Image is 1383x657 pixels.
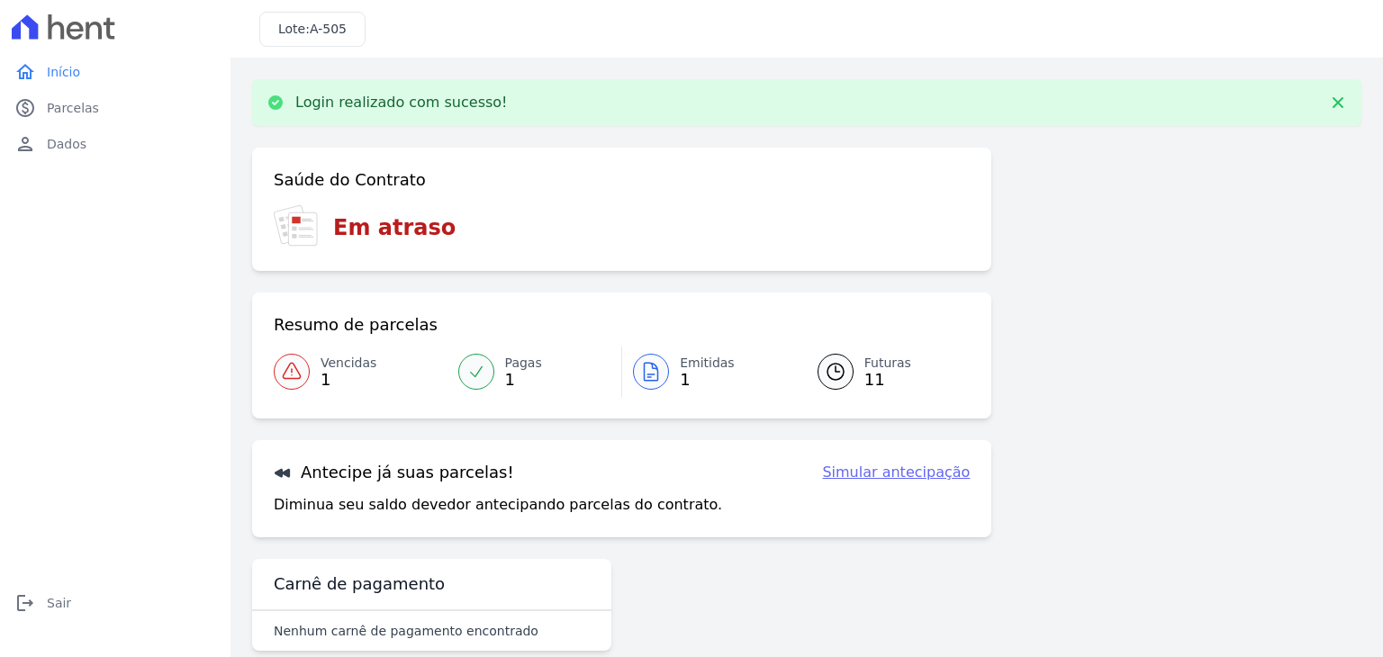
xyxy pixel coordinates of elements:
a: personDados [7,126,223,162]
span: A-505 [310,22,347,36]
span: Dados [47,135,86,153]
a: Pagas 1 [447,346,622,397]
h3: Lote: [278,20,347,39]
a: Futuras 11 [796,346,971,397]
span: 1 [321,373,376,387]
span: 1 [680,373,735,387]
h3: Saúde do Contrato [274,169,426,191]
p: Login realizado com sucesso! [295,94,508,112]
a: paidParcelas [7,90,223,126]
span: Início [47,63,80,81]
p: Nenhum carnê de pagamento encontrado [274,622,538,640]
span: Sair [47,594,71,612]
i: home [14,61,36,83]
a: Emitidas 1 [622,346,796,397]
span: Parcelas [47,99,99,117]
a: logoutSair [7,585,223,621]
a: Vencidas 1 [274,346,447,397]
h3: Carnê de pagamento [274,573,445,595]
i: paid [14,97,36,119]
span: Vencidas [321,354,376,373]
a: Simular antecipação [822,462,970,483]
h3: Em atraso [333,211,456,244]
span: Futuras [864,354,911,373]
p: Diminua seu saldo devedor antecipando parcelas do contrato. [274,494,722,516]
i: person [14,133,36,155]
h3: Resumo de parcelas [274,314,438,336]
span: Pagas [505,354,542,373]
a: homeInício [7,54,223,90]
h3: Antecipe já suas parcelas! [274,462,514,483]
span: 11 [864,373,911,387]
span: Emitidas [680,354,735,373]
i: logout [14,592,36,614]
span: 1 [505,373,542,387]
